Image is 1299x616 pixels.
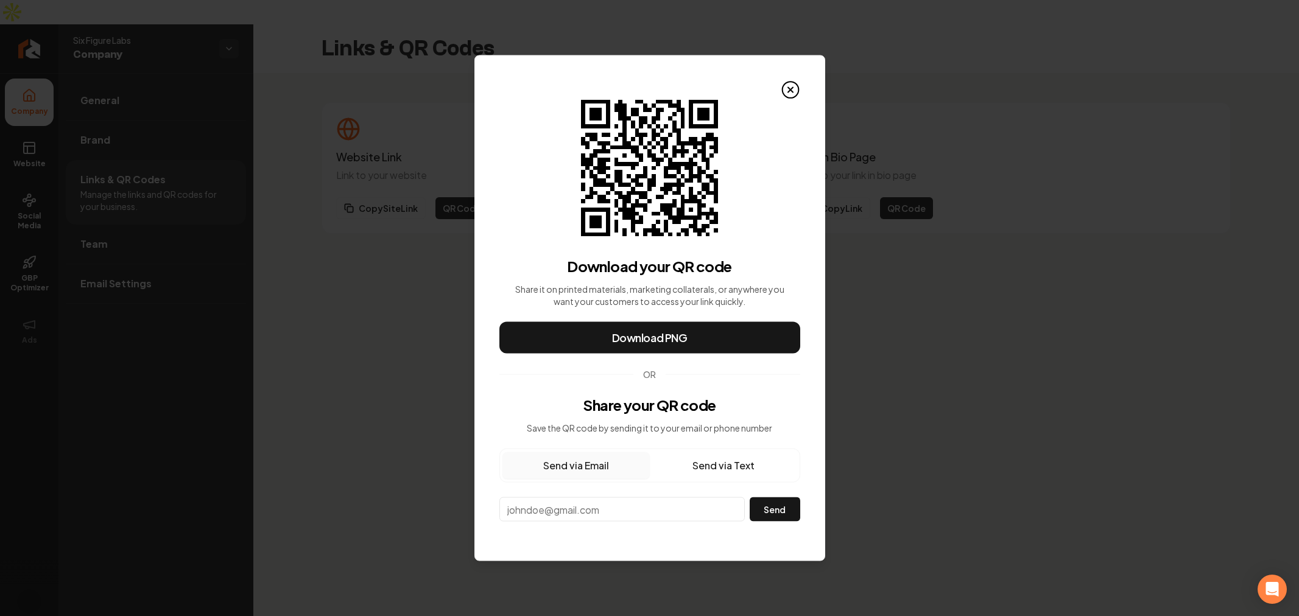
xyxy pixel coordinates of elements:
[513,283,786,307] p: Share it on printed materials, marketing collaterals, or anywhere you want your customers to acce...
[650,452,797,479] button: Send via Text
[612,329,688,346] span: Download PNG
[499,322,800,354] button: Download PNG
[643,368,656,380] span: OR
[567,256,731,276] h3: Download your QR code
[750,497,800,522] button: Send
[527,422,772,434] p: Save the QR code by sending it to your email or phone number
[502,452,650,479] button: Send via Email
[583,395,716,415] h3: Share your QR code
[499,497,745,522] input: johndoe@gmail.com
